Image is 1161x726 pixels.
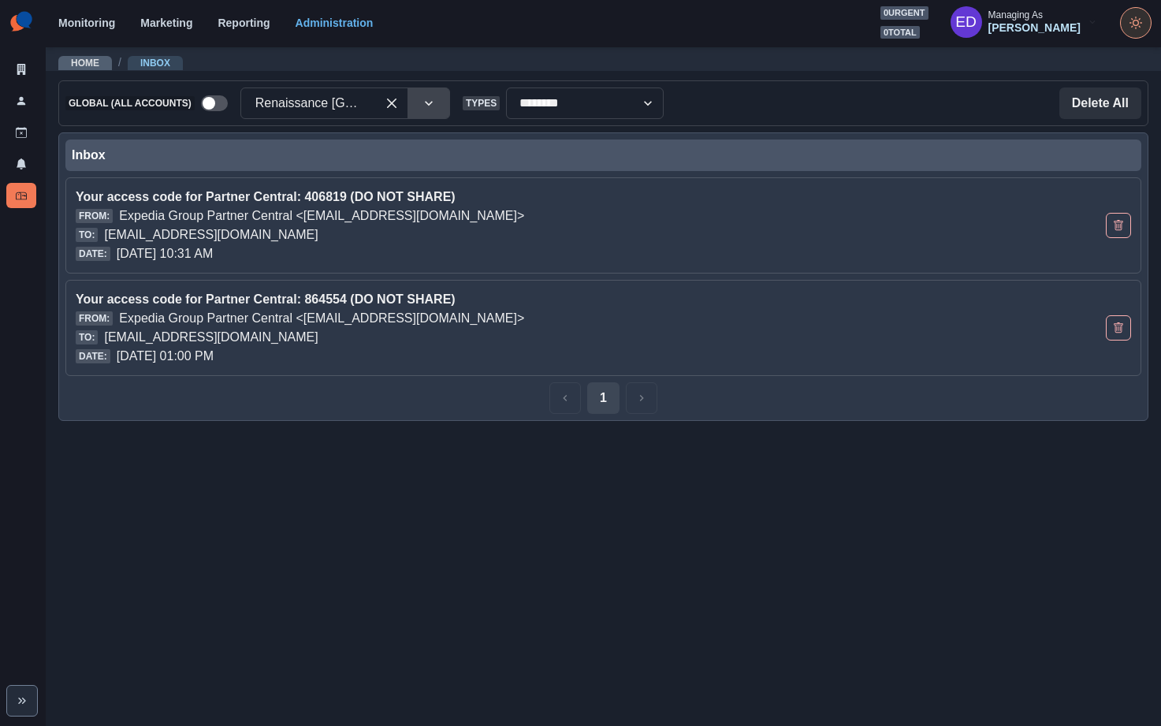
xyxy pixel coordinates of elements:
p: Your access code for Partner Central: 864554 (DO NOT SHARE) [76,290,920,309]
span: To: [76,330,98,344]
div: Inbox [72,146,1135,165]
a: Notifications [6,151,36,177]
p: Expedia Group Partner Central <[EMAIL_ADDRESS][DOMAIN_NAME]> [119,309,524,328]
p: [DATE] 10:31 AM [117,244,213,263]
button: Delete Email [1106,213,1131,238]
div: Elizabeth Dempsey [955,3,977,41]
a: Clients [6,57,36,82]
a: Reporting [218,17,270,29]
div: Managing As [988,9,1043,20]
div: Clear selected options [379,91,404,116]
p: Your access code for Partner Central: 406819 (DO NOT SHARE) [76,188,920,207]
p: Expedia Group Partner Central <[EMAIL_ADDRESS][DOMAIN_NAME]> [119,207,524,225]
span: From: [76,209,113,223]
p: [EMAIL_ADDRESS][DOMAIN_NAME] [104,328,318,347]
a: Monitoring [58,17,115,29]
a: Marketing [140,17,192,29]
div: [PERSON_NAME] [988,21,1081,35]
span: From: [76,311,113,326]
a: Draft Posts [6,120,36,145]
span: 0 urgent [880,6,928,20]
button: Previous [549,382,581,414]
nav: breadcrumb [58,54,183,71]
p: [DATE] 01:00 PM [117,347,214,366]
p: [EMAIL_ADDRESS][DOMAIN_NAME] [104,225,318,244]
span: / [118,54,121,71]
span: To: [76,228,98,242]
a: Inbox [140,58,170,69]
button: Delete Email [1106,315,1131,341]
button: Toggle Mode [1120,7,1152,39]
a: Users [6,88,36,114]
button: Delete All [1059,87,1141,119]
button: Managing As[PERSON_NAME] [938,6,1111,38]
span: 0 total [880,26,920,39]
button: Expand [6,685,38,717]
a: Home [71,58,99,69]
button: Page 1 [587,382,620,414]
button: Next Media [626,382,657,414]
span: Types [463,96,500,110]
a: Administration [296,17,374,29]
span: Date: [76,349,110,363]
span: Date: [76,247,110,261]
a: Inbox [6,183,36,208]
span: Global (All Accounts) [65,96,195,110]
